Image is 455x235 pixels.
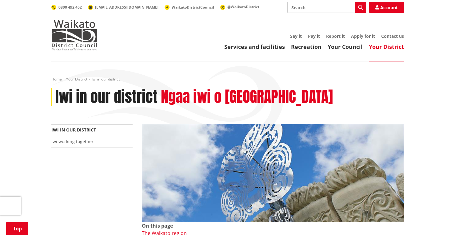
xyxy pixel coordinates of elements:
a: Iwi in our district [51,127,96,133]
a: 0800 492 452 [51,5,82,10]
a: Report it [326,33,345,39]
a: Home [51,76,62,82]
a: Account [369,2,404,13]
a: Say it [290,33,302,39]
a: WaikatoDistrictCouncil [165,5,214,10]
a: Iwi working together [51,139,94,144]
a: Apply for it [351,33,375,39]
a: Your District [66,76,87,82]
span: @WaikatoDistrict [227,4,259,10]
a: Services and facilities [224,43,285,50]
a: @WaikatoDistrict [220,4,259,10]
h1: Iwi in our district [55,88,158,106]
span: Iwi in our district [92,76,120,82]
strong: On this page [142,222,173,229]
a: Recreation [291,43,321,50]
img: Waikato District Council - Te Kaunihera aa Takiwaa o Waikato [51,20,98,50]
input: Search input [287,2,366,13]
img: Turangawaewae Ngaruawahia [142,124,404,222]
a: [EMAIL_ADDRESS][DOMAIN_NAME] [88,5,158,10]
a: Your District [369,43,404,50]
a: Top [6,222,28,235]
span: 0800 492 452 [58,5,82,10]
a: Your Council [328,43,363,50]
h2: Ngaa iwi o [GEOGRAPHIC_DATA] [161,88,333,106]
nav: breadcrumb [51,77,404,82]
a: Contact us [381,33,404,39]
span: [EMAIL_ADDRESS][DOMAIN_NAME] [95,5,158,10]
a: Pay it [308,33,320,39]
span: WaikatoDistrictCouncil [172,5,214,10]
